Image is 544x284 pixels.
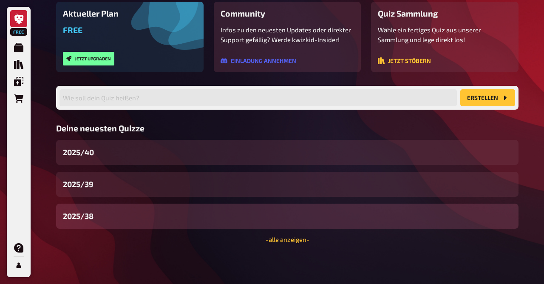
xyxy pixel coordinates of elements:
a: -alle anzeigen- [266,236,309,243]
span: Free [63,25,82,35]
a: Jetzt stöbern [378,58,431,65]
button: Einladung annehmen [221,57,296,64]
a: 2025/40 [56,140,518,165]
a: 2025/39 [56,172,518,197]
a: Einladung annehmen [221,58,296,65]
button: Jetzt stöbern [378,57,431,64]
button: Erstellen [460,89,515,106]
button: Jetzt upgraden [63,52,114,65]
a: 2025/38 [56,204,518,229]
p: Infos zu den neuesten Updates oder direkter Support gefällig? Werde kwizkid-Insider! [221,25,354,44]
span: 2025/38 [63,210,93,222]
h3: Quiz Sammlung [378,9,512,18]
h3: Aktueller Plan [63,9,197,18]
span: Free [11,29,26,34]
p: Wähle ein fertiges Quiz aus unserer Sammlung und lege direkt los! [378,25,512,44]
h3: Deine neuesten Quizze [56,123,518,133]
input: Wie soll dein Quiz heißen? [59,89,457,106]
span: 2025/40 [63,147,94,158]
h3: Community [221,9,354,18]
span: 2025/39 [63,179,93,190]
